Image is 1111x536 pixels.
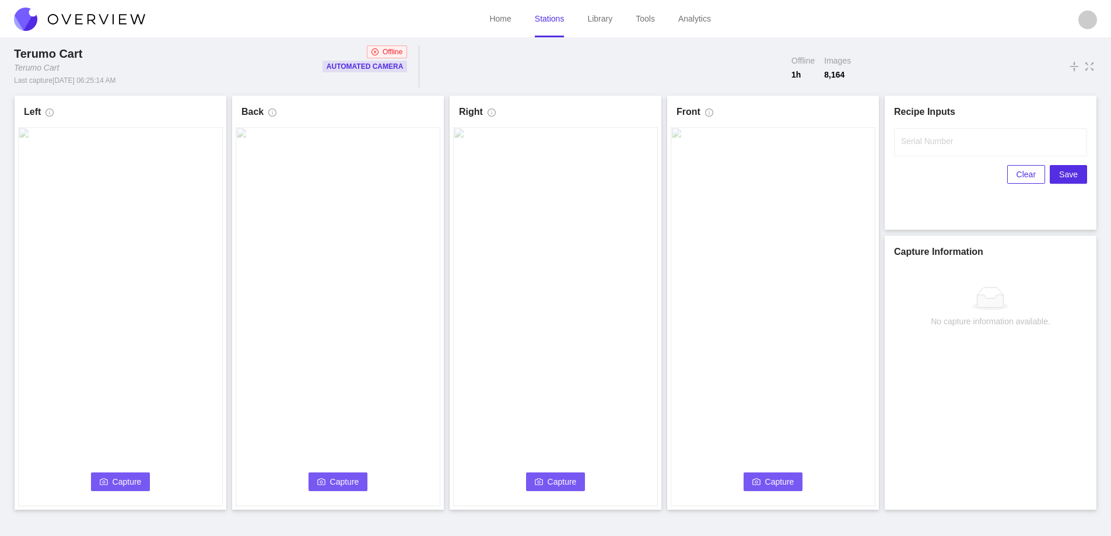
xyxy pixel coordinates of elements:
[488,108,496,121] span: info-circle
[535,478,543,487] span: camera
[113,475,142,488] span: Capture
[894,245,1087,259] h1: Capture Information
[677,105,700,119] h1: Front
[636,14,655,23] a: Tools
[14,62,59,73] div: Terumo Cart
[91,472,150,491] button: cameraCapture
[24,105,41,119] h1: Left
[327,61,404,72] p: Automated Camera
[901,135,953,147] label: Serial Number
[14,45,87,62] div: Terumo Cart
[587,14,612,23] a: Library
[1017,168,1036,181] span: Clear
[100,478,108,487] span: camera
[535,14,565,23] a: Stations
[791,69,815,80] span: 1 h
[330,475,359,488] span: Capture
[678,14,711,23] a: Analytics
[1050,165,1087,184] button: Save
[14,47,82,60] span: Terumo Cart
[371,48,378,55] span: close-circle
[705,108,713,121] span: info-circle
[824,55,851,66] span: Images
[14,76,116,85] div: Last capture [DATE] 06:25:14 AM
[931,315,1050,328] div: No capture information available.
[894,105,1087,119] h1: Recipe Inputs
[1007,165,1045,184] button: Clear
[824,69,851,80] span: 8,164
[459,105,483,119] h1: Right
[744,472,803,491] button: cameraCapture
[1069,59,1080,73] span: vertical-align-middle
[1059,168,1078,181] span: Save
[14,8,145,31] img: Overview
[791,55,815,66] span: Offline
[45,108,54,121] span: info-circle
[309,472,368,491] button: cameraCapture
[765,475,794,488] span: Capture
[752,478,760,487] span: camera
[268,108,276,121] span: info-circle
[489,14,511,23] a: Home
[548,475,577,488] span: Capture
[241,105,264,119] h1: Back
[526,472,586,491] button: cameraCapture
[317,478,325,487] span: camera
[383,46,402,58] span: Offline
[1084,60,1095,73] span: fullscreen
